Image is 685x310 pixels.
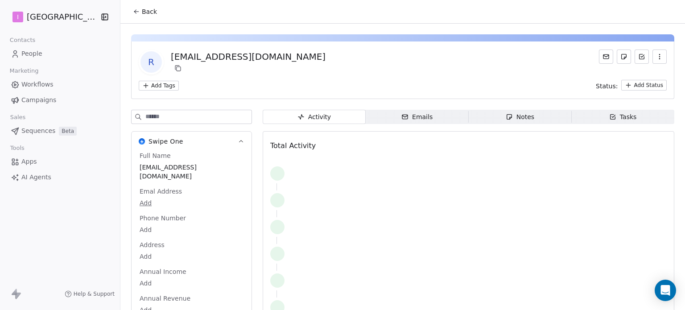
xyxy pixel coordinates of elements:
span: Status: [596,82,618,91]
a: SequencesBeta [7,124,113,138]
span: Contacts [6,33,39,47]
span: Beta [59,127,77,136]
span: Help & Support [74,290,115,298]
a: Campaigns [7,93,113,107]
span: Sales [6,111,29,124]
div: Notes [506,112,534,122]
span: Sequences [21,126,55,136]
span: Add [140,225,243,234]
button: I[GEOGRAPHIC_DATA] [11,9,95,25]
span: Tools [6,141,28,155]
span: Phone Number [138,214,188,223]
a: Workflows [7,77,113,92]
span: [EMAIL_ADDRESS][DOMAIN_NAME] [140,163,243,181]
div: Tasks [609,112,637,122]
span: People [21,49,42,58]
a: People [7,46,113,61]
div: Emails [401,112,433,122]
span: Add [140,252,243,261]
span: Swipe One [149,137,183,146]
a: Apps [7,154,113,169]
button: Swipe OneSwipe One [132,132,252,151]
button: Back [128,4,162,20]
span: Annual Revenue [138,294,192,303]
span: Emal Address [138,187,184,196]
span: Address [138,240,166,249]
div: [EMAIL_ADDRESS][DOMAIN_NAME] [171,50,326,63]
span: Full Name [138,151,173,160]
span: I [17,12,19,21]
span: Campaigns [21,95,56,105]
span: Marketing [6,64,42,78]
a: Help & Support [65,290,115,298]
span: Add [140,198,243,207]
span: Add [140,279,243,288]
button: Add Status [621,80,667,91]
img: Swipe One [139,138,145,145]
span: Total Activity [270,141,316,150]
div: Open Intercom Messenger [655,280,676,301]
a: AI Agents [7,170,113,185]
span: Workflows [21,80,54,89]
span: Back [142,7,157,16]
span: AI Agents [21,173,51,182]
button: Add Tags [139,81,179,91]
span: Annual Income [138,267,188,276]
span: [GEOGRAPHIC_DATA] [27,11,99,23]
span: Apps [21,157,37,166]
span: r [140,51,162,73]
